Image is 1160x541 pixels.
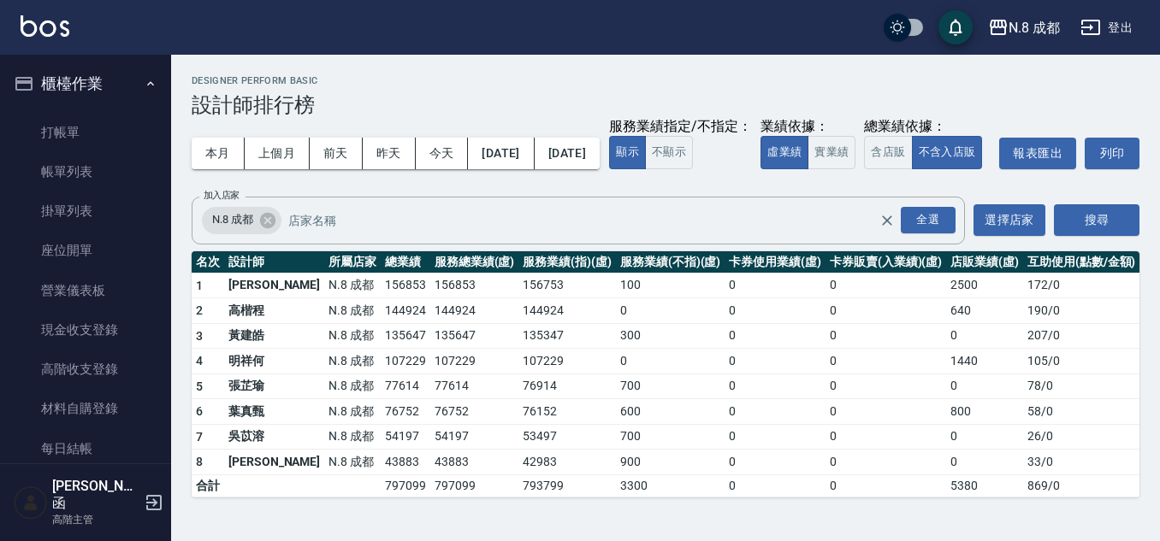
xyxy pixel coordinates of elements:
td: 800 [946,399,1023,425]
td: 793799 [518,474,616,497]
button: 列印 [1085,138,1139,169]
td: 869 / 0 [1023,474,1139,497]
button: 前天 [310,138,363,169]
button: Open [897,203,959,237]
div: 全選 [901,207,956,233]
td: 0 [725,273,826,298]
td: 156753 [518,273,616,298]
a: 每日結帳 [7,429,164,468]
td: 5380 [946,474,1023,497]
td: 0 [725,450,826,475]
button: 含店販 [864,136,912,169]
td: 58 / 0 [1023,399,1139,425]
button: Clear [875,209,899,232]
span: 5 [196,379,203,393]
td: 0 [946,373,1023,399]
td: 0 [826,273,946,298]
button: save [938,10,973,44]
td: 明祥何 [224,349,324,374]
td: 640 [946,298,1023,324]
td: 0 [826,349,946,374]
div: 業績依據： [761,118,855,136]
table: a dense table [192,251,1139,497]
th: 服務業績(不指)(虛) [616,251,725,273]
th: 服務總業績(虛) [430,251,519,273]
td: 0 [725,298,826,324]
td: [PERSON_NAME] [224,273,324,298]
td: N.8 成都 [324,349,381,374]
td: 77614 [430,373,519,399]
td: 0 [725,349,826,374]
td: [PERSON_NAME] [224,450,324,475]
a: 營業儀表板 [7,271,164,310]
input: 店家名稱 [284,205,909,235]
td: 190 / 0 [1023,298,1139,324]
button: N.8 成都 [981,10,1067,45]
th: 所屬店家 [324,251,381,273]
td: 2500 [946,273,1023,298]
td: 78 / 0 [1023,373,1139,399]
td: 54197 [430,424,519,450]
button: [DATE] [468,138,534,169]
td: N.8 成都 [324,450,381,475]
button: 顯示 [609,136,646,169]
td: 合計 [192,474,224,497]
span: 1 [196,279,203,292]
td: 0 [826,298,946,324]
p: 高階主管 [52,512,139,527]
td: N.8 成都 [324,399,381,425]
div: N.8 成都 [202,207,281,234]
span: 4 [196,354,203,368]
td: 0 [826,424,946,450]
td: 797099 [381,474,430,497]
span: 2 [196,303,203,317]
td: 0 [725,399,826,425]
div: 服務業績指定/不指定： [609,118,752,136]
td: 156853 [430,273,519,298]
td: 3300 [616,474,725,497]
td: 54197 [381,424,430,450]
a: 高階收支登錄 [7,350,164,389]
td: 700 [616,373,725,399]
span: 6 [196,404,203,418]
td: 76152 [518,399,616,425]
a: 座位開單 [7,231,164,270]
img: Logo [21,15,69,37]
th: 卡券販賣(入業績)(虛) [826,251,946,273]
td: 135647 [381,323,430,349]
td: 797099 [430,474,519,497]
td: 0 [725,373,826,399]
td: 135347 [518,323,616,349]
a: 打帳單 [7,113,164,152]
td: 144924 [381,298,430,324]
td: 700 [616,424,725,450]
td: 107229 [518,349,616,374]
td: 42983 [518,450,616,475]
td: N.8 成都 [324,323,381,349]
td: 0 [946,450,1023,475]
td: 0 [826,399,946,425]
td: 100 [616,273,725,298]
th: 名次 [192,251,224,273]
button: 報表匯出 [999,138,1076,169]
td: N.8 成都 [324,373,381,399]
label: 加入店家 [204,189,240,202]
td: 43883 [430,450,519,475]
td: 0 [826,323,946,349]
td: 0 [826,474,946,497]
button: [DATE] [535,138,600,169]
td: 172 / 0 [1023,273,1139,298]
span: 8 [196,455,203,468]
button: 今天 [416,138,469,169]
td: N.8 成都 [324,298,381,324]
td: 76752 [430,399,519,425]
h3: 設計師排行榜 [192,93,1139,117]
td: 0 [616,349,725,374]
td: 高楷程 [224,298,324,324]
td: 0 [946,323,1023,349]
td: 黃建皓 [224,323,324,349]
h2: Designer Perform Basic [192,75,1139,86]
th: 互助使用(點數/金額) [1023,251,1139,273]
td: 1440 [946,349,1023,374]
